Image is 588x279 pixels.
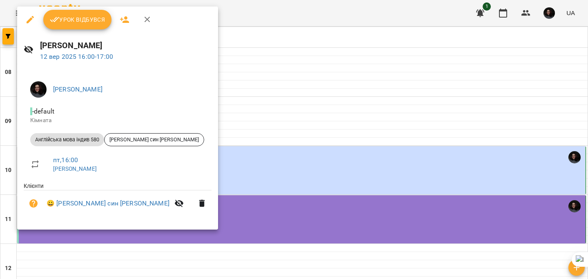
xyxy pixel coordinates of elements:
[105,136,204,143] span: [PERSON_NAME] син [PERSON_NAME]
[30,136,104,143] span: Англійська мова індив 580
[30,107,56,115] span: - default
[104,133,204,146] div: [PERSON_NAME] син [PERSON_NAME]
[43,10,112,29] button: Урок відбувся
[50,15,105,25] span: Урок відбувся
[40,39,212,52] h6: [PERSON_NAME]
[40,53,113,60] a: 12 вер 2025 16:00-17:00
[30,81,47,98] img: 3b3145ad26fe4813cc7227c6ce1adc1c.jpg
[24,182,212,220] ul: Клієнти
[53,85,102,93] a: [PERSON_NAME]
[53,156,78,164] a: пт , 16:00
[53,165,97,172] a: [PERSON_NAME]
[24,194,43,213] button: Візит ще не сплачено. Додати оплату?
[30,116,205,125] p: Кімната
[47,199,169,208] a: 😀 [PERSON_NAME] син [PERSON_NAME]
